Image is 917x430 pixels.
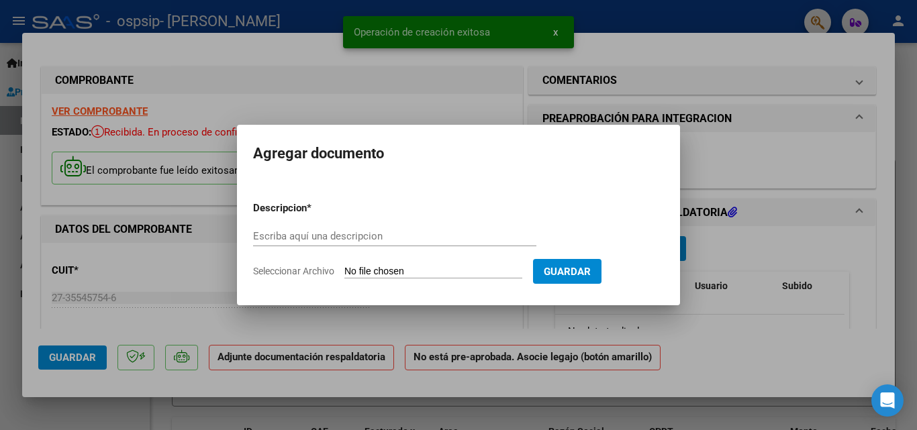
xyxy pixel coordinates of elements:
span: Guardar [544,266,591,278]
span: Seleccionar Archivo [253,266,334,276]
h2: Agregar documento [253,141,664,166]
div: Open Intercom Messenger [871,384,904,417]
p: Descripcion [253,201,377,216]
button: Guardar [533,259,601,284]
